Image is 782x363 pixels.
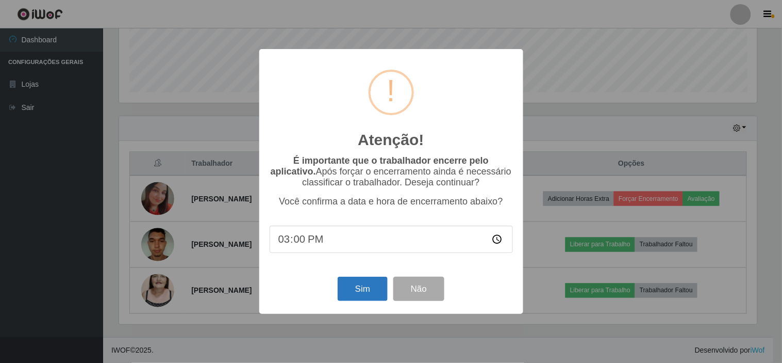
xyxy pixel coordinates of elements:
p: Após forçar o encerramento ainda é necessário classificar o trabalhador. Deseja continuar? [270,155,513,188]
h2: Atenção! [358,131,424,149]
b: É importante que o trabalhador encerre pelo aplicativo. [271,155,489,177]
button: Sim [338,277,388,301]
button: Não [393,277,444,301]
p: Você confirma a data e hora de encerramento abaixo? [270,196,513,207]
